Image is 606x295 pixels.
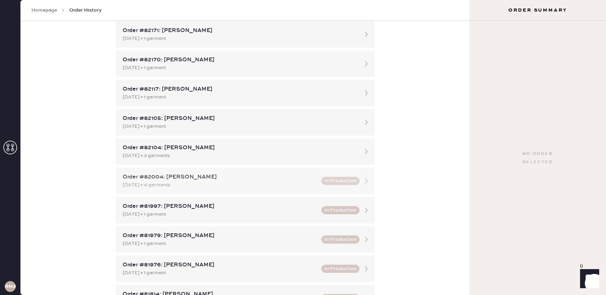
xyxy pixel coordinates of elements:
div: [DATE] • 4 garments [123,181,317,189]
div: Order #81997: [PERSON_NAME] [123,202,317,211]
div: [DATE] • 1 garment [123,240,317,247]
button: In Production [321,235,360,244]
div: Order #82171: [PERSON_NAME] [123,27,355,35]
button: In Production [321,177,360,185]
button: In Production [321,206,360,214]
button: In Production [321,265,360,273]
div: [DATE] • 1 garment [123,269,317,277]
iframe: Front Chat [574,264,603,294]
div: [DATE] • 1 garment [123,93,355,101]
div: No order selected [522,150,553,166]
div: Order #82105: [PERSON_NAME] [123,114,355,123]
h3: RMA [5,284,16,289]
a: Homepage [31,7,57,14]
div: Order #82104: [PERSON_NAME] [123,144,355,152]
div: [DATE] • 1 garment [123,35,355,42]
div: [DATE] • 3 garments [123,152,355,159]
div: [DATE] • 1 garment [123,211,317,218]
h3: Order Summary [469,7,606,14]
div: [DATE] • 1 garment [123,64,355,72]
div: Order #82170: [PERSON_NAME] [123,56,355,64]
span: Order History [69,7,102,14]
div: Order #82117: [PERSON_NAME] [123,85,355,93]
div: [DATE] • 1 garment [123,123,355,130]
div: Order #81976: [PERSON_NAME] [123,261,317,269]
div: Order #81979: [PERSON_NAME] [123,232,317,240]
div: Order #82004: [PERSON_NAME] [123,173,317,181]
